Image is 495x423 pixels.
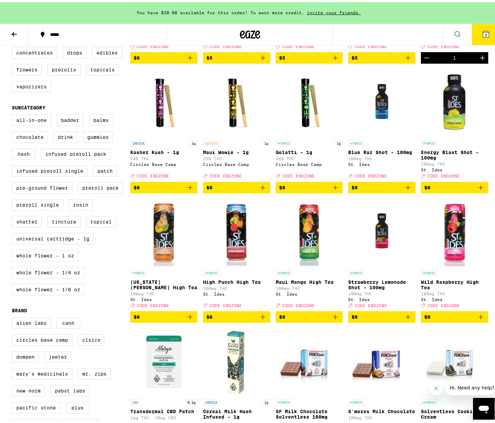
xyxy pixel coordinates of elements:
button: Add to bag [130,180,198,191]
label: Topicals [86,62,119,73]
img: St. Ides - Strawberry Lemonade Shot - 100mg [348,197,415,265]
p: Blue Raz Shot - 100mg [348,148,415,153]
button: Add to bag [348,309,415,321]
img: Punch Edibles - Solventless Cookies N' Cream [421,326,488,394]
span: $8 [206,312,212,318]
p: HYBRID [421,138,437,144]
button: Add to bag [276,309,343,321]
button: Increment [477,50,488,62]
p: Kosher Kush - 1g [130,148,198,153]
label: Tincture [47,214,81,226]
p: 100mg THC [203,284,270,289]
iframe: Button to launch messaging window [473,396,495,418]
span: CODE ENDZONE [209,301,242,306]
label: Alien Labs [12,315,51,327]
img: St. Ides - Blue Raz Shot - 100mg [348,67,415,135]
span: CODE ENDZONE [137,42,169,47]
label: Pre-ground Flower [12,180,72,192]
span: $8 [352,312,358,318]
p: Gelatti - 1g [276,148,343,153]
label: Shatter [12,214,42,226]
span: You have $20.00 available for this order! To earn more credit, [137,8,305,13]
p: 25% THC [203,154,270,159]
div: 1 [453,53,456,59]
p: SF Milk Chocolate Solventless 100mg [276,407,343,418]
label: New Norm [12,383,45,395]
legend: Brand [12,306,27,311]
button: Add to bag [276,50,343,62]
img: St. Ides - Georgia Peach High Tea [130,197,198,265]
button: Add to bag [421,180,488,191]
label: All-In-One [12,112,51,124]
span: CODE ENDZONE [282,172,315,176]
a: Open page for Maui Mango High Tea from St. Ides [276,197,343,309]
span: CODE ENDZONE [427,301,460,306]
button: Add to bag [421,309,488,321]
label: Whole Flower - 1/4 oz [12,265,85,276]
div: St. Ides [348,160,415,165]
span: $8 [279,183,285,188]
label: Dompen [12,349,39,361]
p: Wild Raspberry High Tea [421,277,488,288]
span: CODE ENDZONE [355,301,387,306]
p: HYBRID [130,268,147,274]
span: $8 [424,183,430,188]
img: Punch Edibles - SF Milk Chocolate Solventless 100mg [276,326,343,394]
span: $8 [134,183,140,188]
p: HYBRID [348,268,364,274]
span: $5 [206,53,212,59]
p: 100mg THC [421,160,488,164]
span: CODE ENDZONE [355,172,387,176]
p: Solventless Cookies N' Cream [421,407,488,418]
div: Circles Base Camp [276,160,343,165]
img: St. Ides - Maui Mango High Tea [276,197,343,265]
p: 100mg THC [276,284,343,289]
div: Circles Base Camp [130,160,198,165]
img: Mary's Medicinals - Transdermal CBD Patch [130,326,198,394]
p: 1g [262,138,270,144]
a: Open page for Strawberry Lemonade Shot - 100mg from St. Ides [348,197,415,309]
p: 0.2g [185,397,198,403]
img: Circles Base Camp - Kosher Kush - 1g [130,67,198,135]
span: CODE ENDZONE [427,42,460,47]
div: St. Ides [276,290,343,294]
a: Open page for Gelatti - 1g from Circles Base Camp [276,67,343,179]
iframe: Close message [429,380,443,393]
span: $8 [352,183,358,188]
p: HYBRID [276,397,292,403]
p: INDICA [130,138,147,144]
p: Cereal Milk Hash Infused - 1g [203,407,270,418]
span: CODE ENDZONE [137,172,169,176]
span: 3 [485,31,487,35]
button: Decrement [421,50,432,62]
p: HYBRID [348,397,364,403]
label: Whole Flower - 1 oz [12,248,78,259]
label: Pabst Labs [50,383,90,395]
p: Maui Wowie - 1g [203,148,270,153]
div: St. Ides [130,295,198,300]
label: Patch [93,163,117,175]
button: Add to bag [130,50,198,62]
label: Circles Base Camp [12,332,72,344]
img: Circles Base Camp - Gelatti - 1g [276,67,343,135]
span: CODE ENDZONE [209,172,242,176]
p: 1g [335,138,343,144]
p: Maui Mango High Tea [276,277,343,283]
p: 100mg THC [348,414,415,418]
div: St. Ides [348,295,415,300]
label: Concentrates [12,45,57,57]
p: 100mg THC [348,290,415,294]
p: Strawberry Lemonade Shot - 100mg [348,277,415,288]
p: HYBRID [421,268,437,274]
label: Universal Cartridge - 1g [12,231,94,242]
p: CBD [130,397,140,403]
span: CODE ENDZONE [427,172,460,176]
button: Add to bag [203,50,270,62]
p: 1g [262,397,270,403]
div: St. Ides [203,290,270,294]
p: HYBRID [276,138,292,144]
label: Chocolate [12,129,48,141]
label: Badder [57,112,84,124]
button: Add to bag [348,50,415,62]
